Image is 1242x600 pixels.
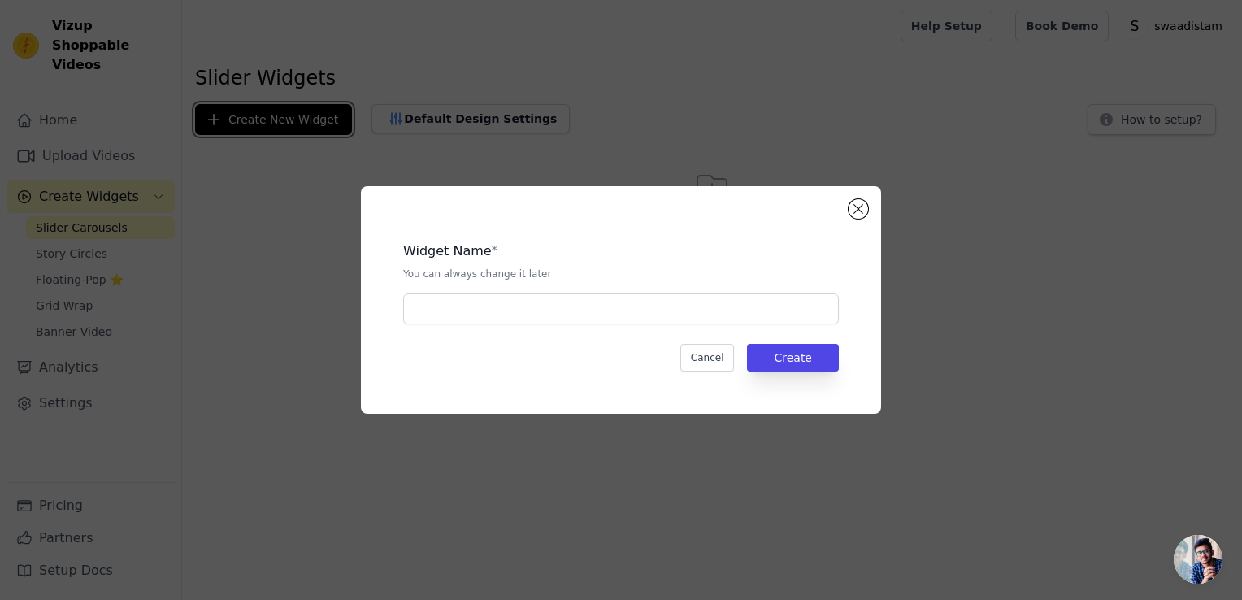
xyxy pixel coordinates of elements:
[403,267,839,280] p: You can always change it later
[849,199,868,219] button: Close modal
[747,344,839,372] button: Create
[403,241,492,261] legend: Widget Name
[1174,535,1222,584] div: Open chat
[680,344,735,372] button: Cancel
